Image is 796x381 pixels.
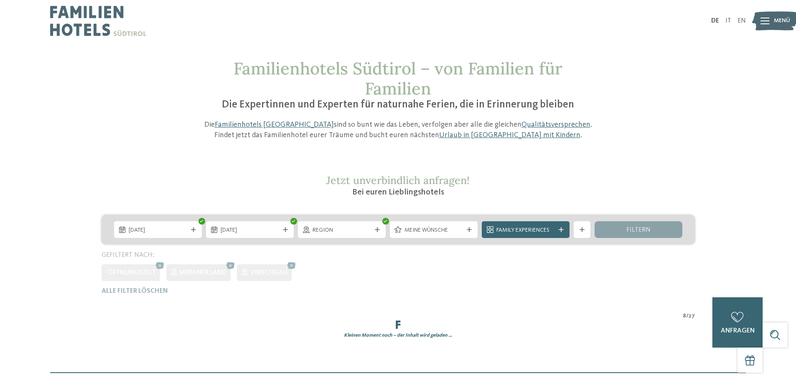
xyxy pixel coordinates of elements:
[683,312,686,320] span: 8
[686,312,689,320] span: /
[711,18,719,24] a: DE
[404,226,463,235] span: Meine Wünsche
[521,121,590,128] a: Qualitätsversprechen
[326,174,470,187] span: Jetzt unverbindlich anfragen!
[200,120,597,141] p: Die sind so bunt wie das Leben, verfolgen aber alle die gleichen . Findet jetzt das Familienhotel...
[721,327,755,334] span: anfragen
[689,312,695,320] span: 27
[496,226,555,235] span: Family Experiences
[222,100,574,110] span: Die Expertinnen und Experten für naturnahe Ferien, die in Erinnerung bleiben
[738,18,746,24] a: EN
[352,188,444,197] span: Bei euren Lieblingshotels
[95,332,701,339] div: Kleinen Moment noch – der Inhalt wird geladen …
[439,131,580,139] a: Urlaub in [GEOGRAPHIC_DATA] mit Kindern
[774,17,790,25] span: Menü
[234,58,562,99] span: Familienhotels Südtirol – von Familien für Familien
[215,121,334,128] a: Familienhotels [GEOGRAPHIC_DATA]
[129,226,187,235] span: [DATE]
[712,297,763,348] a: anfragen
[221,226,279,235] span: [DATE]
[313,226,371,235] span: Region
[725,18,731,24] a: IT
